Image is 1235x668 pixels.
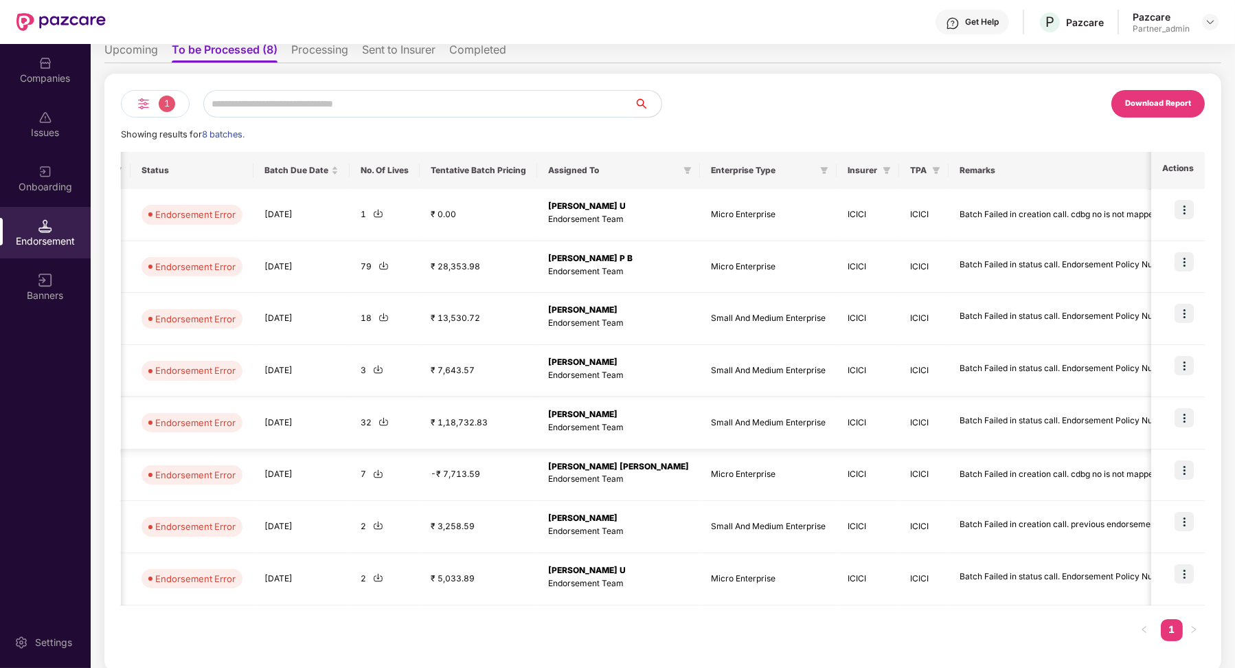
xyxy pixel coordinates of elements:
td: Micro Enterprise [700,241,837,293]
div: Endorsement Error [155,520,236,533]
div: 1 [361,208,409,221]
b: [PERSON_NAME] P B [548,253,633,263]
div: Batch Failed in status call. Endorsement Policy Number not generated. process failed-endorsement ... [960,414,1166,427]
img: icon [1175,200,1194,219]
div: Pazcare [1133,10,1190,23]
span: search [633,98,661,109]
span: filter [880,162,894,179]
td: Small And Medium Enterprise [700,501,837,553]
div: Endorsement Error [155,312,236,326]
div: Endorsement Error [155,208,236,221]
td: Micro Enterprise [700,553,837,605]
td: ICICI [899,397,949,449]
img: svg+xml;base64,PHN2ZyBpZD0iRG93bmxvYWQtMjR4MjQiIHhtbG5zPSJodHRwOi8vd3d3LnczLm9yZy8yMDAwL3N2ZyIgd2... [378,260,389,271]
div: Endorsement Error [155,260,236,274]
div: Endorsement Error [155,416,236,430]
button: search [633,90,662,118]
td: ICICI [899,293,949,345]
span: filter [817,162,831,179]
div: 32 [361,416,409,430]
td: ICICI [899,345,949,397]
div: Batch Failed in creation call. cdbg no is not mapped [960,208,1166,221]
span: Assigned To [548,165,678,176]
img: icon [1175,252,1194,271]
td: Small And Medium Enterprise [700,293,837,345]
td: ICICI [837,501,899,553]
td: ICICI [837,189,899,241]
th: Batch Due Date [253,152,350,189]
li: To be Processed (8) [172,43,277,63]
div: Get Help [965,16,999,27]
td: [DATE] [253,345,350,397]
b: [PERSON_NAME] [548,357,617,367]
span: filter [929,162,943,179]
span: Showing results for [121,129,245,140]
div: Endorsement Error [155,572,236,586]
a: 1 [1161,619,1183,640]
div: Batch Failed in status call. Endorsement Policy Number not generated. process failed-batch proces... [960,362,1166,375]
th: Status [131,152,253,189]
img: svg+xml;base64,PHN2ZyBpZD0iU2V0dGluZy0yMHgyMCIgeG1sbnM9Imh0dHA6Ly93d3cudzMub3JnLzIwMDAvc3ZnIiB3aW... [14,636,28,649]
span: Insurer [848,165,877,176]
td: ₹ 28,353.98 [420,241,537,293]
div: Batch Failed in creation call. previous endorsement batch is pending on policy - batch no.-api001... [960,518,1166,531]
span: Enterprise Type [711,165,815,176]
img: icon [1175,356,1194,375]
div: 3 [361,364,409,377]
span: TPA [910,165,927,176]
td: ICICI [837,345,899,397]
p: Endorsement Team [548,421,689,434]
td: Micro Enterprise [700,449,837,502]
img: svg+xml;base64,PHN2ZyBpZD0iRG93bmxvYWQtMjR4MjQiIHhtbG5zPSJodHRwOi8vd3d3LnczLm9yZy8yMDAwL3N2ZyIgd2... [373,469,383,479]
td: [DATE] [253,553,350,605]
div: 2 [361,572,409,586]
div: Settings [31,636,76,649]
span: filter [820,166,828,175]
div: Download Report [1125,98,1191,110]
span: left [1140,625,1148,634]
td: [DATE] [253,501,350,553]
div: Endorsement Error [155,468,236,482]
img: svg+xml;base64,PHN2ZyBpZD0iSXNzdWVzX2Rpc2FibGVkIiB4bWxucz0iaHR0cDovL3d3dy53My5vcmcvMjAwMC9zdmciIH... [38,111,52,124]
td: ICICI [837,449,899,502]
span: 1 [159,96,175,112]
img: svg+xml;base64,PHN2ZyB3aWR0aD0iMTQuNSIgaGVpZ2h0PSIxNC41IiB2aWV3Qm94PSIwIDAgMTYgMTYiIGZpbGw9Im5vbm... [38,219,52,233]
div: 18 [361,312,409,325]
p: Endorsement Team [548,265,689,278]
li: Sent to Insurer [362,43,435,63]
td: ICICI [899,449,949,502]
li: Next Page [1183,619,1205,641]
div: 79 [361,260,409,274]
img: icon [1175,564,1194,583]
b: [PERSON_NAME] [548,304,617,315]
td: [DATE] [253,293,350,345]
img: svg+xml;base64,PHN2ZyBpZD0iRG93bmxvYWQtMjR4MjQiIHhtbG5zPSJodHRwOi8vd3d3LnczLm9yZy8yMDAwL3N2ZyIgd2... [373,520,383,531]
td: ₹ 1,18,732.83 [420,397,537,449]
img: svg+xml;base64,PHN2ZyBpZD0iRG93bmxvYWQtMjR4MjQiIHhtbG5zPSJodHRwOi8vd3d3LnczLm9yZy8yMDAwL3N2ZyIgd2... [378,416,389,427]
img: svg+xml;base64,PHN2ZyBpZD0iSGVscC0zMngzMiIgeG1sbnM9Imh0dHA6Ly93d3cudzMub3JnLzIwMDAvc3ZnIiB3aWR0aD... [946,16,960,30]
td: ICICI [837,293,899,345]
img: svg+xml;base64,PHN2ZyBpZD0iRG93bmxvYWQtMjR4MjQiIHhtbG5zPSJodHRwOi8vd3d3LnczLm9yZy8yMDAwL3N2ZyIgd2... [373,208,383,219]
td: [DATE] [253,241,350,293]
b: [PERSON_NAME] [PERSON_NAME] [548,461,689,471]
div: Partner_admin [1133,23,1190,34]
td: ICICI [837,397,899,449]
p: Endorsement Team [548,473,689,486]
p: Endorsement Team [548,317,689,330]
img: icon [1175,304,1194,323]
td: ICICI [899,501,949,553]
td: ICICI [899,553,949,605]
div: Pazcare [1066,16,1104,29]
b: [PERSON_NAME] U [548,201,626,211]
th: No. Of Lives [350,152,420,189]
img: svg+xml;base64,PHN2ZyBpZD0iRG93bmxvYWQtMjR4MjQiIHhtbG5zPSJodHRwOi8vd3d3LnczLm9yZy8yMDAwL3N2ZyIgd2... [373,572,383,583]
img: svg+xml;base64,PHN2ZyB4bWxucz0iaHR0cDovL3d3dy53My5vcmcvMjAwMC9zdmciIHdpZHRoPSIyNCIgaGVpZ2h0PSIyNC... [135,96,152,112]
div: 7 [361,468,409,481]
span: P [1045,14,1054,30]
td: ₹ 13,530.72 [420,293,537,345]
img: icon [1175,512,1194,531]
p: Endorsement Team [548,369,689,382]
th: Actions [1151,152,1205,189]
div: Batch Failed in status call. Endorsement Policy Number not generated. process failed-endorsement ... [960,310,1166,323]
img: svg+xml;base64,PHN2ZyBpZD0iRG93bmxvYWQtMjR4MjQiIHhtbG5zPSJodHRwOi8vd3d3LnczLm9yZy8yMDAwL3N2ZyIgd2... [373,364,383,375]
